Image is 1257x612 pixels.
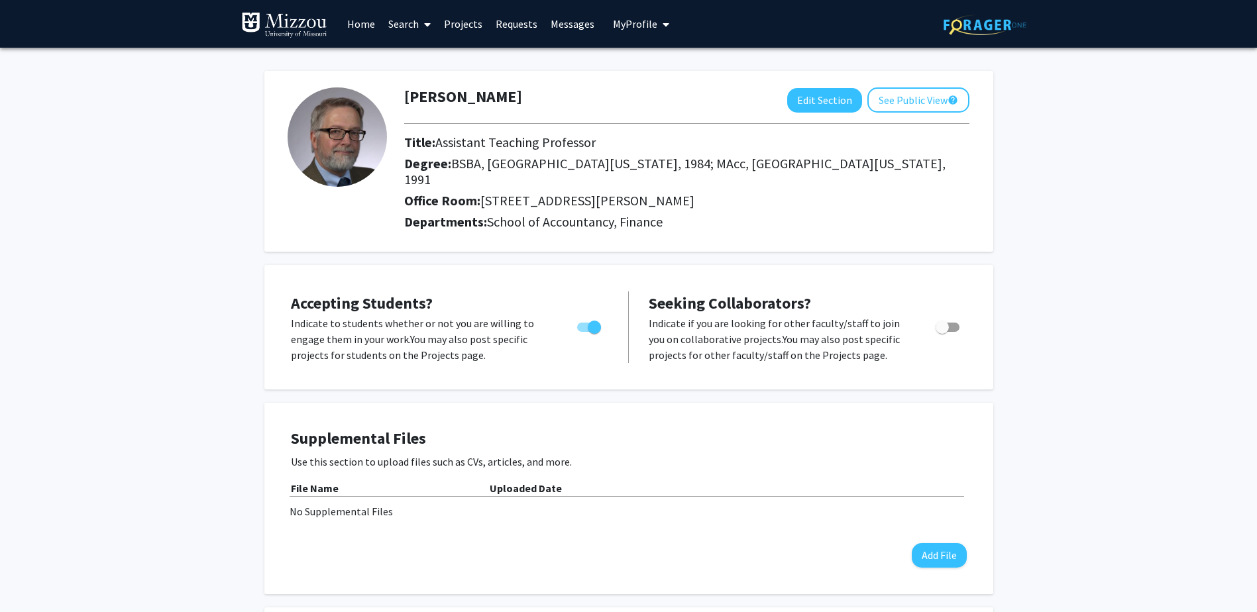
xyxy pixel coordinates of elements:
[489,1,544,47] a: Requests
[291,315,552,363] p: Indicate to students whether or not you are willing to engage them in your work. You may also pos...
[404,87,522,107] h1: [PERSON_NAME]
[404,155,946,187] span: BSBA, [GEOGRAPHIC_DATA][US_STATE], 1984; MAcc, [GEOGRAPHIC_DATA][US_STATE], 1991
[944,15,1026,35] img: ForagerOne Logo
[787,88,862,113] button: Edit Section
[291,454,967,470] p: Use this section to upload files such as CVs, articles, and more.
[912,543,967,568] button: Add File
[290,503,968,519] div: No Supplemental Files
[291,293,433,313] span: Accepting Students?
[394,214,979,230] h2: Departments:
[437,1,489,47] a: Projects
[404,156,969,187] h2: Degree:
[288,87,387,187] img: Profile Picture
[404,134,969,150] h2: Title:
[649,315,910,363] p: Indicate if you are looking for other faculty/staff to join you on collaborative projects. You ma...
[404,193,969,209] h2: Office Room:
[341,1,382,47] a: Home
[930,315,967,335] div: Toggle
[241,12,327,38] img: University of Missouri Logo
[487,213,663,230] span: School of Accountancy, Finance
[867,87,969,113] button: See Public View
[480,192,694,209] span: [STREET_ADDRESS][PERSON_NAME]
[572,315,608,335] div: Toggle
[291,429,967,448] h4: Supplemental Files
[382,1,437,47] a: Search
[948,92,958,108] mat-icon: help
[613,17,657,30] span: My Profile
[10,552,56,602] iframe: Chat
[649,293,811,313] span: Seeking Collaborators?
[435,134,596,150] span: Assistant Teaching Professor
[544,1,601,47] a: Messages
[490,482,562,495] b: Uploaded Date
[291,482,339,495] b: File Name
